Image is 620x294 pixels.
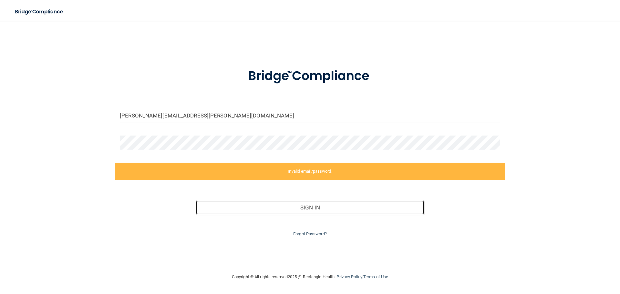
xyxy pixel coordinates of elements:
[363,274,388,279] a: Terms of Use
[192,267,428,287] div: Copyright © All rights reserved 2025 @ Rectangle Health | |
[336,274,362,279] a: Privacy Policy
[235,59,385,93] img: bridge_compliance_login_screen.278c3ca4.svg
[508,248,612,274] iframe: Drift Widget Chat Controller
[10,5,69,18] img: bridge_compliance_login_screen.278c3ca4.svg
[115,163,505,180] label: Invalid email/password.
[196,200,424,215] button: Sign In
[120,108,500,123] input: Email
[293,231,327,236] a: Forgot Password?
